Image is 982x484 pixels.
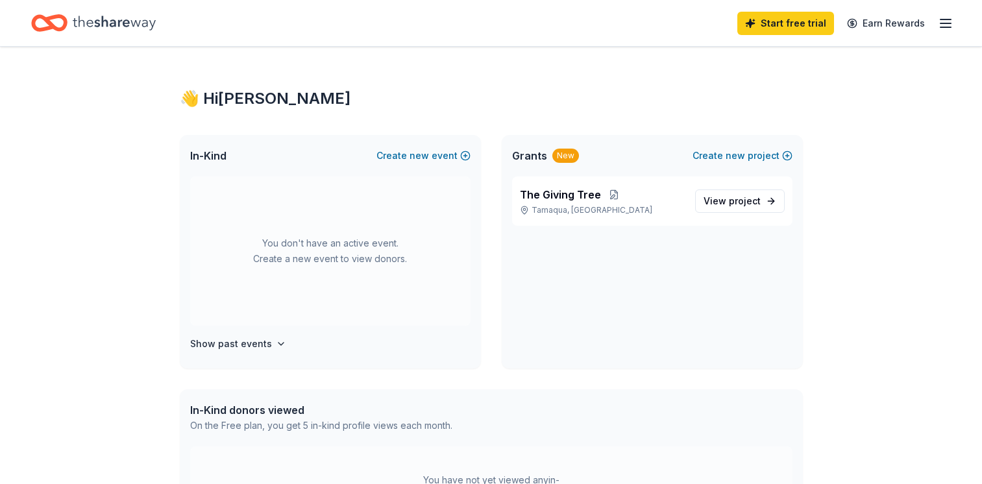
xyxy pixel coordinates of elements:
[839,12,933,35] a: Earn Rewards
[704,193,761,209] span: View
[190,336,286,352] button: Show past events
[31,8,156,38] a: Home
[693,148,792,163] button: Createnewproject
[695,189,785,213] a: View project
[520,205,685,215] p: Tamaqua, [GEOGRAPHIC_DATA]
[737,12,834,35] a: Start free trial
[190,418,452,433] div: On the Free plan, you get 5 in-kind profile views each month.
[190,336,272,352] h4: Show past events
[190,176,471,326] div: You don't have an active event. Create a new event to view donors.
[726,148,745,163] span: new
[180,88,803,109] div: 👋 Hi [PERSON_NAME]
[410,148,429,163] span: new
[190,402,452,418] div: In-Kind donors viewed
[729,195,761,206] span: project
[552,149,579,163] div: New
[512,148,547,163] span: Grants
[190,148,227,163] span: In-Kind
[520,187,601,202] span: The Giving Tree
[376,148,471,163] button: Createnewevent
